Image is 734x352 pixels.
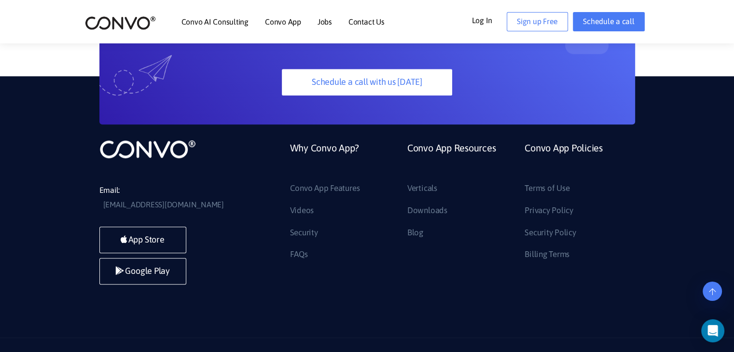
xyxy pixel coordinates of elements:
[407,181,437,196] a: Verticals
[99,258,186,284] a: Google Play
[290,247,308,262] a: FAQs
[283,139,635,269] div: Footer
[99,139,196,159] img: logo_not_found
[507,12,568,31] a: Sign up Free
[525,225,576,241] a: Security Policy
[290,139,360,181] a: Why Convo App?
[525,139,603,181] a: Convo App Policies
[265,18,301,26] a: Convo App
[348,18,385,26] a: Contact Us
[525,203,573,218] a: Privacy Policy
[99,183,244,212] li: Email:
[282,69,452,95] a: Schedule a call with us [DATE]
[99,227,186,253] a: App Store
[525,247,569,262] a: Billing Terms
[318,18,332,26] a: Jobs
[407,225,423,241] a: Blog
[471,12,507,27] a: Log In
[103,198,224,212] a: [EMAIL_ADDRESS][DOMAIN_NAME]
[407,139,496,181] a: Convo App Resources
[525,181,569,196] a: Terms of Use
[701,319,724,342] div: Open Intercom Messenger
[181,18,249,26] a: Convo AI Consulting
[85,15,156,30] img: logo_2.png
[290,203,314,218] a: Videos
[290,225,318,241] a: Security
[573,12,644,31] a: Schedule a call
[407,203,447,218] a: Downloads
[290,181,360,196] a: Convo App Features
